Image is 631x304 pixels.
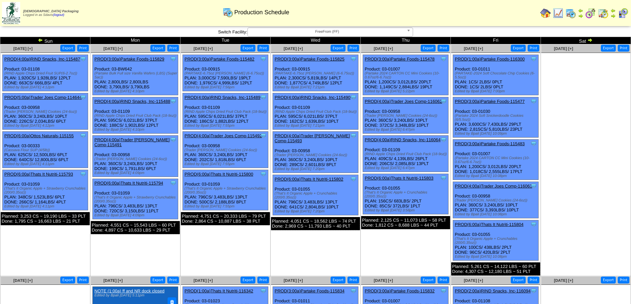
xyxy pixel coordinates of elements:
div: Edited by Bpali [DATE] 5:11pm [94,293,175,297]
a: [DATE] [+] [374,278,393,283]
div: Product: 03-01030 PLAN: 3,600CS / 7,430LBS / 29PLT DONE: 2,815CS / 5,810LBS / 23PLT [453,97,539,138]
img: Tooltip [260,94,267,101]
a: [DATE] [+] [554,278,573,283]
div: (That's It Organic Apple + Strawberry Crunchables (200/0.35oz)) [4,187,88,195]
span: [DATE] [+] [103,46,123,51]
div: Edited by Bpali [DATE] 10:08pm [455,174,538,178]
div: Planned: 5,261 CS ~ 14,122 LBS ~ 60 PLT Done: 4,307 CS ~ 12,180 LBS ~ 51 PLT [451,262,540,276]
div: Edited by Bpali [DATE] 3:58pm [365,208,448,212]
div: Product: 03-00958 PLAN: 360CS / 3,240LBS / 10PLT DONE: 372CS / 3,348LBS / 10PLT [363,97,448,134]
a: PROD(3:00a)Partake Foods-115834 [275,288,344,293]
button: Print [347,277,359,283]
div: Product: 03-01007 PLAN: 1,200CS / 3,012LBS / 20PLT DONE: 1,149CS / 2,884LBS / 19PLT [363,55,448,95]
img: Tooltip [80,132,86,139]
div: Product: 03-01109 PLAN: 409CS / 4,139LBS / 26PLT DONE: 206CS / 2,085LBS / 13PLT [363,136,448,172]
a: [DATE] [+] [103,278,123,283]
div: Product: 03-01059 PLAN: 796CS / 3,483LBS / 13PLT DONE: 500CS / 2,188LBS / 8PLT [183,170,268,210]
button: Print [618,45,629,52]
span: Production Schedule [234,9,289,16]
a: PROD(4:00a)Trader Joes Comp-115492 [184,133,262,138]
button: Export [240,45,255,52]
button: Export [331,45,345,52]
div: Product: 03-00958 PLAN: 360CS / 3,240LBS / 10PLT DONE: 377CS / 3,393LBS / 10PLT [453,182,539,218]
img: Tooltip [350,132,357,139]
a: PROD(4:00a)Trader Joes Comp-116062 [365,99,442,104]
img: line_graph.gif [553,8,563,19]
img: Tooltip [350,94,357,101]
a: PROD(4:00a)RIND Snacks, Inc-115489 [184,95,260,100]
a: [DATE] [+] [554,46,573,51]
button: Print [618,277,629,283]
button: Export [601,277,616,283]
button: Export [150,45,165,52]
button: Print [77,277,89,283]
img: Tooltip [530,98,537,105]
div: Edited by Bpali [DATE] 7:00pm [455,89,538,93]
div: Product: 03-01109 PLAN: 595CS / 6,021LBS / 37PLT DONE: 186CS / 1,882LBS / 12PLT [183,93,268,130]
img: calendarinout.gif [598,8,608,19]
div: Edited by Bpali [DATE] 4:11pm [4,204,88,208]
a: PROD(3:00a)Partake Foods-115829 [94,57,164,62]
button: Print [167,45,179,52]
span: [DEMOGRAPHIC_DATA] Packaging [23,10,79,13]
div: Product: 03-00958 PLAN: 360CS / 3,240LBS / 10PLT DONE: 226CS / 2,034LBS / 6PLT [3,93,88,130]
button: Print [347,45,359,52]
img: Tooltip [80,94,86,101]
div: Planned: 4,551 CS ~ 15,543 LBS ~ 60 PLT Done: 4,897 CS ~ 10,633 LBS ~ 29 PLT [91,221,180,234]
div: (RIND Apple Chips Dried Fruit Club Pack (18-9oz)) [275,110,358,114]
img: Tooltip [260,287,267,294]
a: PROD(4:00a)RIND Snacks, Inc-115490 [275,95,350,100]
img: Tooltip [260,56,267,62]
a: [DATE] [+] [13,46,32,51]
div: Product: 03-01007 PLAN: 1,200CS / 3,012LBS / 20PLT DONE: 1,018CS / 2,555LBS / 17PLT [453,140,539,180]
div: Product: 03-01109 PLAN: 595CS / 6,021LBS / 37PLT DONE: 162CS / 1,639LBS / 10PLT [273,93,358,130]
img: Tooltip [170,136,177,143]
div: Product: 03-01011 PLAN: 1CS / 2LBS / 0PLT DONE: 1CS / 2LBS / 0PLT [453,55,539,95]
a: PROD(3:00a)Partake Foods-115832 [365,288,435,293]
div: Edited by Bpali [DATE] 7:20pm [275,209,358,213]
a: PROD(3:00a)Partake Foods-115478 [365,57,435,62]
div: (Trader [PERSON_NAME] Cookies (24-6oz)) [94,157,178,161]
div: Product: 03-00958 PLAN: 360CS / 3,240LBS / 10PLT DONE: 202CS / 1,818LBS / 6PLT [183,132,268,168]
div: Edited by Bpali [DATE] 7:56pm [184,85,268,89]
img: Tooltip [530,221,537,228]
td: Tue [181,37,271,44]
a: [DATE] [+] [193,278,213,283]
div: Edited by Bpali [DATE] 4:10pm [94,89,178,93]
div: Edited by Bpali [DATE] 7:21pm [275,124,358,128]
button: Export [60,45,75,52]
div: (RIND Apple Chips Dried Fruit SUP(6-2.7oz)) [4,71,88,75]
div: Edited by Bpali [DATE] 4:12pm [4,85,88,89]
a: PROD(4:00a)Trader Joes Comp-116063 [455,184,532,189]
td: Sat [541,37,631,44]
span: Logged in as Sdavis [23,10,79,17]
div: Planned: 4,751 CS ~ 20,333 LBS ~ 79 PLT Done: 2,864 CS ~ 10,887 LBS ~ 38 PLT [181,212,270,225]
img: Tooltip [350,176,357,182]
img: Tooltip [440,98,447,105]
div: Edited by Bpali [DATE] 4:10pm [94,128,178,132]
button: Print [257,277,269,283]
a: PROD(6:00a)Thats It Nutriti-115802 [275,177,343,182]
span: FreeFrom (FF) [250,28,404,36]
div: Edited by Bpali [DATE] 4:09pm [94,171,178,175]
div: (That's It Organic Apple + Strawberry Crunchables (200/0.35oz)) [94,195,178,203]
div: Edited by Bpali [DATE] 7:55pm [184,162,268,166]
a: PROD(2:00a)RIND Snacks, Inc-116094 [455,288,531,293]
img: Tooltip [350,287,357,294]
button: Export [240,277,255,283]
div: Edited by Bpali [DATE] 7:55pm [184,204,268,208]
div: Product: 03-01055 PLAN: 100CS / 438LBS / 2PLT DONE: 96CS / 420LBS / 2PLT [453,220,539,261]
span: [DATE] [+] [374,46,393,51]
div: Edited by Bpali [DATE] 5:22pm [365,89,448,93]
a: PROD(1:00a)Thats It Nutriti-116342 [184,288,253,293]
div: (Trader [PERSON_NAME] Cookies (24-6oz)) [184,148,268,152]
div: Edited by Bpali [DATE] 10:09pm [455,132,538,136]
div: (RIND Apple Chips Dried Fruit Club Pack (18-9oz)) [94,114,178,118]
button: Print [528,45,539,52]
img: Tooltip [170,56,177,62]
td: Thu [361,37,451,44]
a: PROD(4:00a)Trader [PERSON_NAME] Comp-115493 [275,133,350,143]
